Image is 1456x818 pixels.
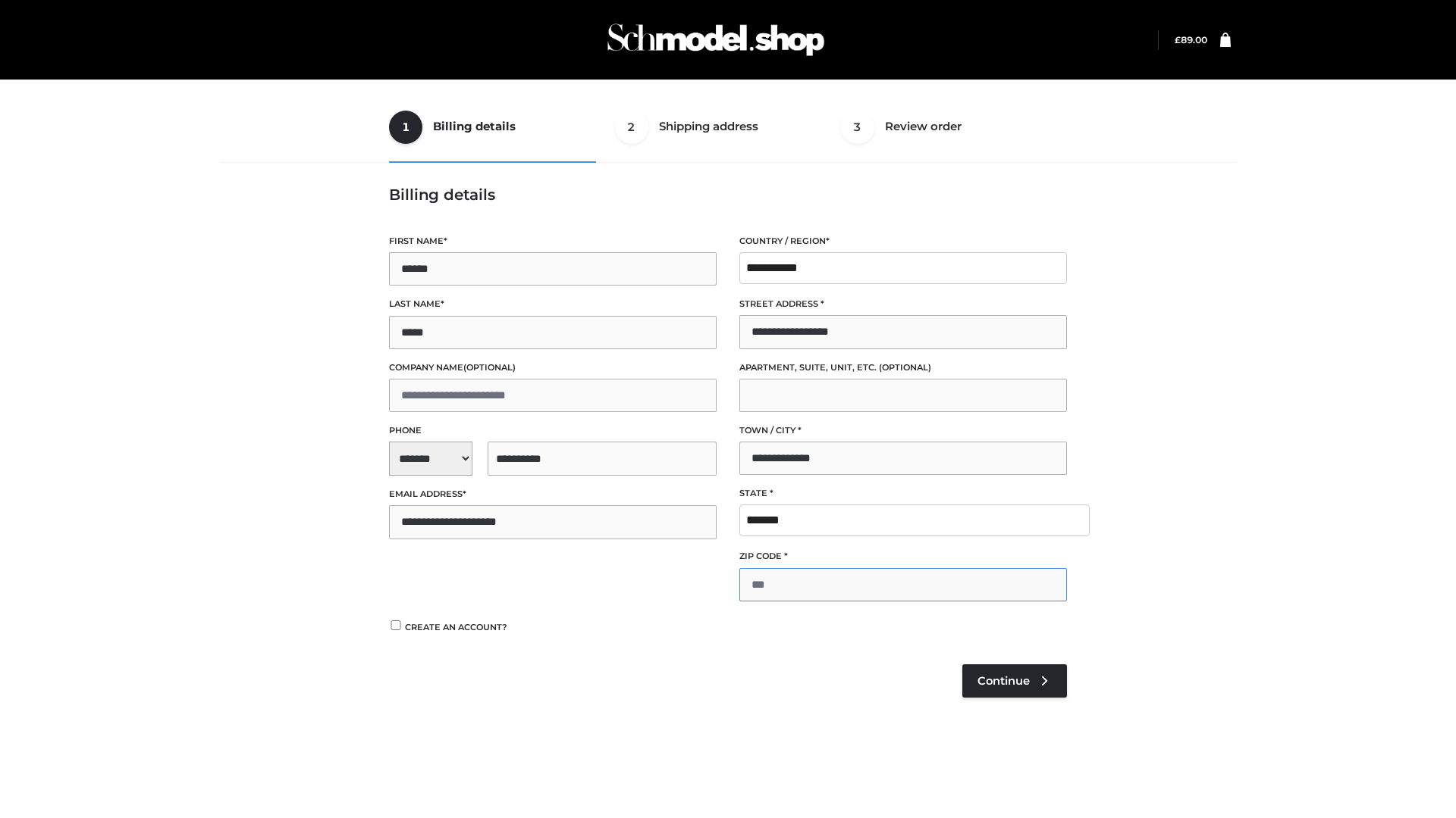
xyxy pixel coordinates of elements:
label: First name [389,234,717,248]
label: Email address [389,487,717,501]
label: State [739,486,1067,501]
input: Create an account? [389,620,403,630]
a: £89.00 [1175,34,1207,45]
label: Apartment, suite, unit, etc. [739,361,1067,375]
bdi: 89.00 [1175,34,1207,45]
label: Last name [389,297,717,311]
span: £ [1175,34,1181,45]
span: Create an account? [405,622,507,632]
label: Country / Region [739,234,1067,248]
span: Continue [977,674,1030,688]
img: Schmodel Admin 964 [602,10,830,70]
label: Street address [739,297,1067,311]
label: ZIP Code [739,549,1067,564]
h3: Billing details [389,186,1067,204]
label: Phone [389,423,717,438]
label: Company name [389,361,717,375]
a: Continue [962,664,1067,698]
span: (optional) [463,362,516,373]
span: (optional) [879,362,931,373]
label: Town / City [739,423,1067,438]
